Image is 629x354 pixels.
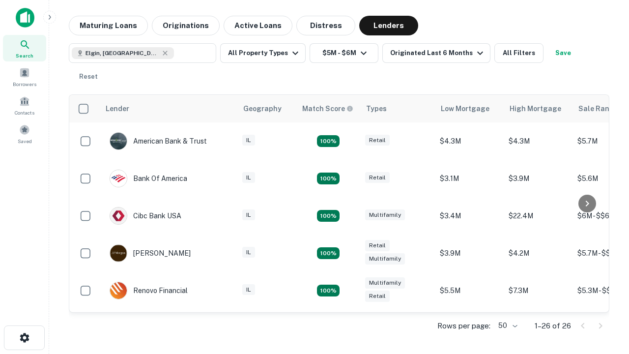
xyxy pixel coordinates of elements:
[3,35,46,61] a: Search
[16,8,34,28] img: capitalize-icon.png
[110,170,187,187] div: Bank Of America
[3,63,46,90] a: Borrowers
[15,109,34,117] span: Contacts
[242,172,255,183] div: IL
[100,95,237,122] th: Lender
[365,135,390,146] div: Retail
[435,160,504,197] td: $3.1M
[365,291,390,302] div: Retail
[110,282,127,299] img: picture
[243,103,282,115] div: Geography
[18,137,32,145] span: Saved
[242,284,255,295] div: IL
[317,135,340,147] div: Matching Properties: 7, hasApolloMatch: undefined
[110,170,127,187] img: picture
[435,197,504,235] td: $3.4M
[504,197,572,235] td: $22.4M
[296,16,355,35] button: Distress
[510,103,561,115] div: High Mortgage
[504,235,572,272] td: $4.2M
[547,43,579,63] button: Save your search to get updates of matches that match your search criteria.
[13,80,36,88] span: Borrowers
[359,16,418,35] button: Lenders
[504,272,572,309] td: $7.3M
[317,285,340,296] div: Matching Properties: 4, hasApolloMatch: undefined
[580,244,629,291] iframe: Chat Widget
[360,95,435,122] th: Types
[110,282,188,299] div: Renovo Financial
[302,103,351,114] h6: Match Score
[242,209,255,221] div: IL
[110,207,127,224] img: picture
[110,207,181,225] div: Cibc Bank USA
[435,235,504,272] td: $3.9M
[435,272,504,309] td: $5.5M
[317,173,340,184] div: Matching Properties: 4, hasApolloMatch: undefined
[435,122,504,160] td: $4.3M
[3,120,46,147] a: Saved
[3,92,46,118] a: Contacts
[437,320,490,332] p: Rows per page:
[317,247,340,259] div: Matching Properties: 4, hasApolloMatch: undefined
[110,245,127,262] img: picture
[382,43,490,63] button: Originated Last 6 Months
[296,95,360,122] th: Capitalize uses an advanced AI algorithm to match your search with the best lender. The match sco...
[220,43,306,63] button: All Property Types
[224,16,292,35] button: Active Loans
[242,135,255,146] div: IL
[110,244,191,262] div: [PERSON_NAME]
[242,247,255,258] div: IL
[435,309,504,347] td: $2.2M
[86,49,159,58] span: Elgin, [GEOGRAPHIC_DATA], [GEOGRAPHIC_DATA]
[237,95,296,122] th: Geography
[494,43,543,63] button: All Filters
[504,122,572,160] td: $4.3M
[110,133,127,149] img: picture
[366,103,387,115] div: Types
[504,309,572,347] td: $3.1M
[73,67,104,87] button: Reset
[302,103,353,114] div: Capitalize uses an advanced AI algorithm to match your search with the best lender. The match sco...
[365,253,405,265] div: Multifamily
[435,95,504,122] th: Low Mortgage
[152,16,220,35] button: Originations
[110,132,207,150] div: American Bank & Trust
[390,47,486,59] div: Originated Last 6 Months
[69,16,148,35] button: Maturing Loans
[365,240,390,251] div: Retail
[504,95,572,122] th: High Mortgage
[365,209,405,221] div: Multifamily
[535,320,571,332] p: 1–26 of 26
[365,277,405,289] div: Multifamily
[106,103,129,115] div: Lender
[317,210,340,222] div: Matching Properties: 4, hasApolloMatch: undefined
[504,160,572,197] td: $3.9M
[16,52,33,59] span: Search
[310,43,378,63] button: $5M - $6M
[494,319,519,333] div: 50
[365,172,390,183] div: Retail
[441,103,489,115] div: Low Mortgage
